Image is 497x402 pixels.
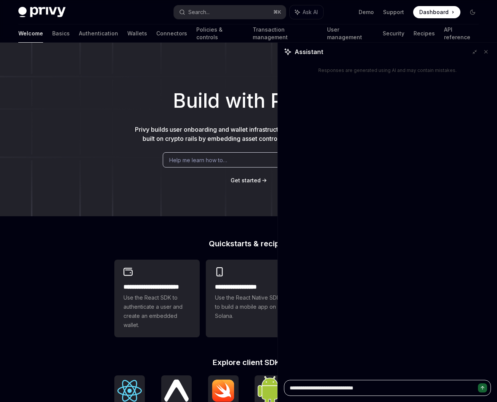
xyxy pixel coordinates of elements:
[156,24,187,43] a: Connectors
[117,380,142,402] img: React
[215,293,282,321] span: Use the React Native SDK to build a mobile app on Solana.
[414,24,435,43] a: Recipes
[413,6,460,18] a: Dashboard
[79,24,118,43] a: Authentication
[231,177,261,184] a: Get started
[478,383,487,392] button: Send message
[206,260,291,337] a: **** **** **** ***Use the React Native SDK to build a mobile app on Solana.
[253,24,318,43] a: Transaction management
[196,24,244,43] a: Policies & controls
[318,67,457,73] div: Responses are generated using AI and may contain mistakes.
[290,5,323,19] button: Ask AI
[52,24,70,43] a: Basics
[303,8,318,16] span: Ask AI
[114,359,383,366] h2: Explore client SDKs
[169,156,227,164] span: Help me learn how to…
[383,8,404,16] a: Support
[419,8,449,16] span: Dashboard
[174,5,286,19] button: Search...⌘K
[188,8,210,17] div: Search...
[114,240,383,247] h2: Quickstarts & recipes
[295,47,323,56] span: Assistant
[327,24,374,43] a: User management
[383,24,404,43] a: Security
[444,24,479,43] a: API reference
[273,9,281,15] span: ⌘ K
[164,380,189,401] img: React Native
[18,24,43,43] a: Welcome
[12,86,485,116] h1: Build with Privy.
[359,8,374,16] a: Demo
[123,293,191,330] span: Use the React SDK to authenticate a user and create an embedded wallet.
[211,379,236,402] img: iOS (Swift)
[18,7,66,18] img: dark logo
[127,24,147,43] a: Wallets
[467,6,479,18] button: Toggle dark mode
[135,126,362,142] span: Privy builds user onboarding and wallet infrastructure to enable better products built on crypto ...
